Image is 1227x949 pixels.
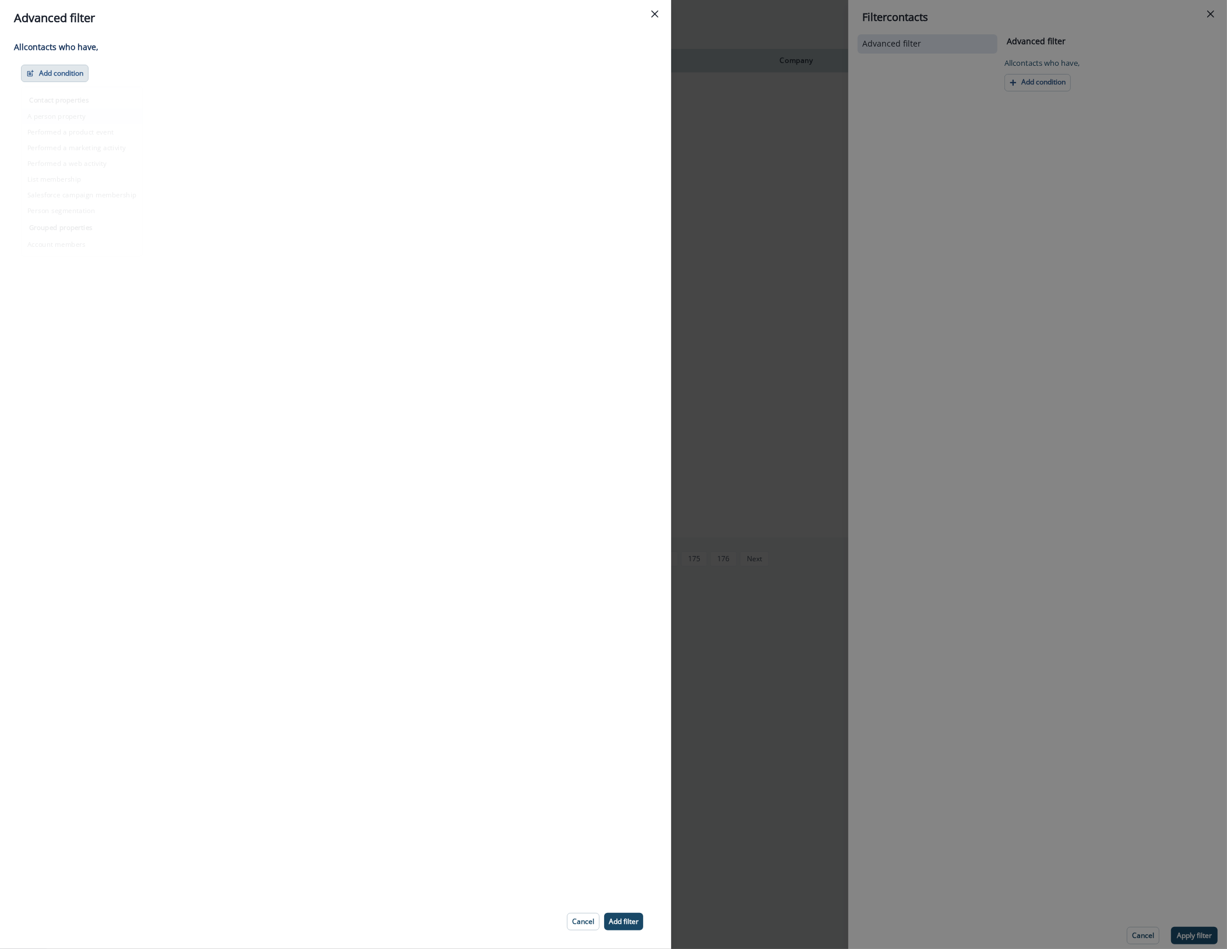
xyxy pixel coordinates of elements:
button: Cancel [567,913,600,930]
button: List membership [22,171,142,187]
button: Performed a marketing activity [22,140,142,155]
button: Performed a product event [22,124,142,140]
p: Add filter [609,918,639,926]
p: All contact s who have, [14,41,650,53]
button: Close [646,5,664,23]
div: Advanced filter [14,9,657,27]
button: Add filter [604,913,643,930]
button: Person segmentation [22,203,142,218]
button: Salesforce campaign membership [22,187,142,203]
button: Add condition [21,65,89,82]
button: A person property [22,108,142,124]
p: Cancel [572,918,594,926]
button: Account members [22,236,142,252]
button: Performed a web activity [22,155,142,171]
p: Grouped properties [29,222,135,232]
p: Contact properties [29,95,135,105]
